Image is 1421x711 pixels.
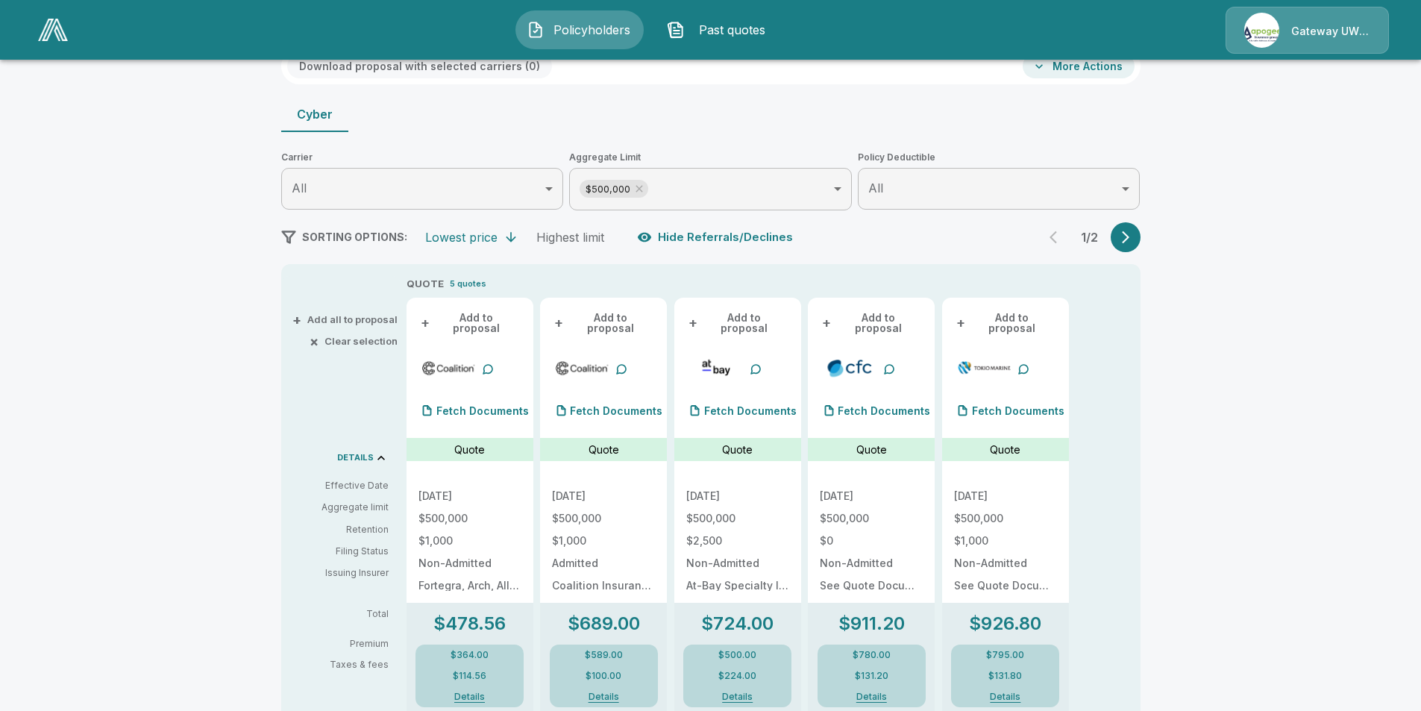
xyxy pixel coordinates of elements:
p: [DATE] [954,491,1057,501]
p: [DATE] [820,491,923,501]
p: $100.00 [586,671,621,680]
p: $0 [820,536,923,546]
div: $500,000 [580,180,648,198]
img: AA Logo [38,19,68,41]
span: + [292,315,301,325]
button: +Add all to proposal [295,315,398,325]
p: See Quote Document [820,580,923,591]
button: ×Clear selection [313,336,398,346]
p: DETAILS [337,454,374,462]
p: $224.00 [718,671,756,680]
p: $1,000 [954,536,1057,546]
p: QUOTE [407,277,444,292]
button: Policyholders IconPolicyholders [515,10,644,49]
p: $500,000 [552,513,655,524]
p: Fortegra, Arch, Allianz, Aspen, Vantage [418,580,521,591]
p: 1 / 2 [1075,231,1105,243]
p: Taxes & fees [293,660,401,669]
img: coalitioncyber [421,357,476,379]
span: Past quotes [691,21,773,39]
button: +Add to proposal [954,310,1057,336]
p: Coalition Insurance Solutions [552,580,655,591]
p: $724.00 [701,615,774,633]
p: At-Bay Specialty Insurance Company [686,580,789,591]
p: Fetch Documents [570,406,662,416]
button: Hide Referrals/Declines [634,223,799,251]
p: [DATE] [418,491,521,501]
p: Fetch Documents [704,406,797,416]
p: $926.80 [969,615,1041,633]
div: Highest limit [536,230,604,245]
span: Policy Deductible [858,150,1141,165]
p: $114.56 [453,671,486,680]
span: + [421,318,430,328]
p: $131.80 [988,671,1022,680]
p: Effective Date [293,479,389,492]
img: cfccyber [823,357,877,379]
img: Past quotes Icon [667,21,685,39]
button: +Add to proposal [820,310,923,336]
p: Non-Admitted [686,558,789,569]
span: + [688,318,697,328]
p: Retention [293,523,389,536]
p: $2,500 [686,536,789,546]
button: More Actions [1023,54,1135,78]
span: × [310,336,319,346]
p: $589.00 [585,651,623,660]
span: Carrier [281,150,564,165]
p: Admitted [552,558,655,569]
button: Details [704,692,771,701]
p: Quote [856,442,887,457]
img: Policyholders Icon [527,21,545,39]
p: $500,000 [954,513,1057,524]
button: Cyber [281,96,348,132]
p: $780.00 [853,651,891,660]
span: All [292,181,307,195]
p: $131.20 [855,671,888,680]
span: SORTING OPTIONS: [302,231,407,243]
p: [DATE] [552,491,655,501]
img: tmhcccyber [957,357,1011,379]
p: [DATE] [686,491,789,501]
p: Total [293,610,401,618]
span: + [956,318,965,328]
img: coalitioncyberadmitted [555,357,609,379]
p: $500.00 [718,651,756,660]
p: $1,000 [552,536,655,546]
span: Aggregate Limit [569,150,852,165]
button: +Add to proposal [686,310,789,336]
p: Filing Status [293,545,389,558]
div: Lowest price [425,230,498,245]
p: $478.56 [433,615,506,633]
p: Quote [722,442,753,457]
button: Download proposal with selected carriers (0) [287,54,552,78]
p: Quote [589,442,619,457]
button: +Add to proposal [418,310,521,336]
span: + [554,318,563,328]
span: All [868,181,883,195]
p: Quote [454,442,485,457]
p: $1,000 [418,536,521,546]
p: Non-Admitted [820,558,923,569]
p: Non-Admitted [954,558,1057,569]
p: $500,000 [686,513,789,524]
p: Non-Admitted [418,558,521,569]
button: Past quotes IconPast quotes [656,10,784,49]
p: Aggregate limit [293,501,389,514]
span: + [822,318,831,328]
p: Fetch Documents [436,406,529,416]
p: $689.00 [568,615,640,633]
p: Fetch Documents [972,406,1064,416]
p: Premium [293,639,401,648]
p: $795.00 [986,651,1024,660]
p: Fetch Documents [838,406,930,416]
img: atbaycybersurplus [689,357,744,379]
span: Policyholders [550,21,633,39]
p: $500,000 [418,513,521,524]
button: +Add to proposal [552,310,655,336]
button: Details [571,692,637,701]
p: See Quote Document [954,580,1057,591]
button: Details [972,692,1038,701]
